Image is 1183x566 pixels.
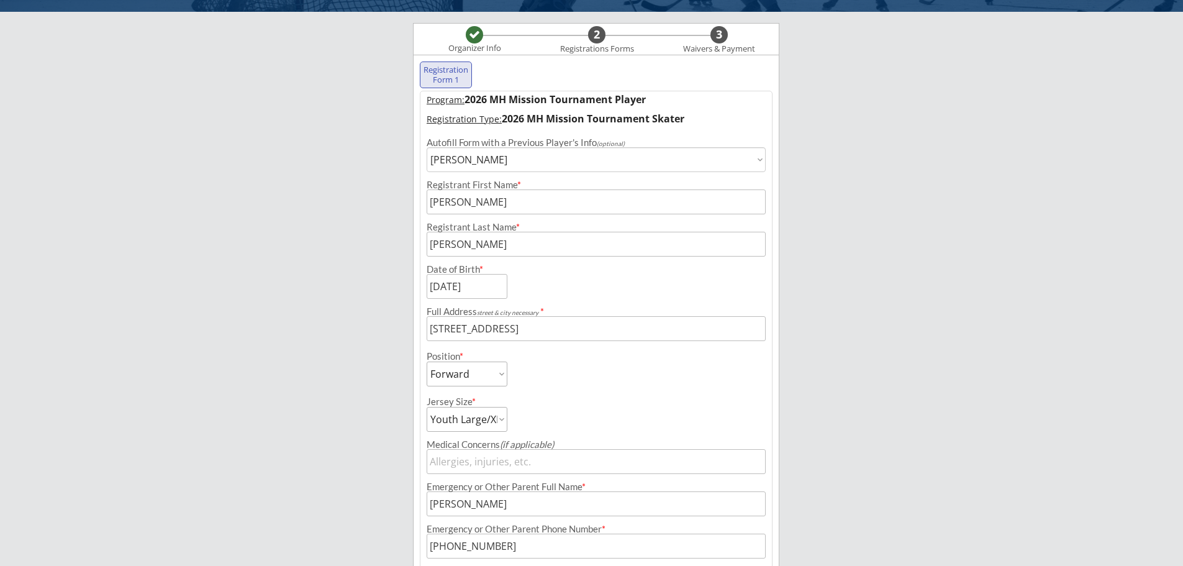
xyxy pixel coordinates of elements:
[423,65,469,84] div: Registration Form 1
[427,397,491,406] div: Jersey Size
[477,309,538,316] em: street & city necessary
[427,524,766,534] div: Emergency or Other Parent Phone Number
[440,43,509,53] div: Organizer Info
[427,482,766,491] div: Emergency or Other Parent Full Name
[465,93,646,106] strong: 2026 MH Mission Tournament Player
[427,352,491,361] div: Position
[427,449,766,474] input: Allergies, injuries, etc.
[502,112,684,126] strong: 2026 MH Mission Tournament Skater
[427,94,465,106] u: Program:
[554,44,640,54] div: Registrations Forms
[427,307,766,316] div: Full Address
[427,180,766,189] div: Registrant First Name
[710,28,728,42] div: 3
[588,28,605,42] div: 2
[597,140,625,147] em: (optional)
[500,439,554,450] em: (if applicable)
[427,113,502,125] u: Registration Type:
[427,265,491,274] div: Date of Birth
[427,316,766,341] input: Street, City, Province/State
[427,440,766,449] div: Medical Concerns
[427,222,766,232] div: Registrant Last Name
[427,138,766,147] div: Autofill Form with a Previous Player's Info
[676,44,762,54] div: Waivers & Payment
